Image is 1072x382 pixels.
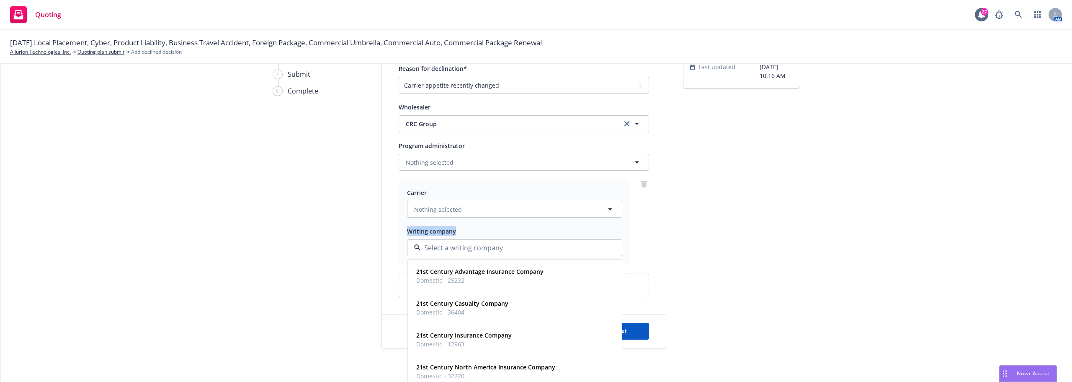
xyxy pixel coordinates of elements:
span: Domestic - 12963 [416,340,512,348]
div: Add carrier [399,273,649,297]
span: Nova Assist [1017,370,1050,377]
span: [DATE] Local Placement, Cyber, Product Liability, Business Travel Accident, Foreign Package, Comm... [10,37,542,48]
span: Writing company [407,227,456,235]
span: Carrier [407,189,427,197]
div: 4 [273,70,283,79]
a: Search [1010,6,1027,23]
div: 27 [981,8,988,16]
div: Drag to move [1000,366,1010,382]
div: 5 [273,86,283,96]
div: Submit [288,69,310,79]
span: Quoting [35,11,61,18]
span: Domestic - 25232 [416,276,544,285]
span: Domestic - 32220 [416,372,555,380]
button: Nothing selected [399,154,649,171]
a: Quoting [7,3,64,26]
span: Last updated [698,62,735,71]
a: Allurion Technologies, Inc. [10,48,71,56]
button: Nothing selected [407,201,622,218]
button: CRC Groupclear selection [399,115,649,132]
span: Add declined decision [131,48,182,56]
a: clear selection [622,119,632,129]
span: CRC Group [406,120,609,128]
a: Quoting plan submit [77,48,124,56]
a: remove [639,179,649,189]
span: Domestic - 36404 [416,308,508,317]
strong: 21st Century Casualty Company [416,299,508,307]
span: Nothing selected [406,158,454,167]
strong: 21st Century Advantage Insurance Company [416,268,544,275]
div: Complete [288,86,318,96]
span: Reason for declination* [399,65,467,73]
span: [DATE] 10:16 AM [760,62,793,80]
button: Nova Assist [999,365,1057,382]
a: Report a Bug [991,6,1008,23]
input: Select a writing company [421,243,605,253]
span: Wholesaler [399,103,430,111]
strong: 21st Century Insurance Company [416,331,512,339]
span: Program administrator [399,142,465,150]
span: Nothing selected [414,205,462,214]
a: Switch app [1029,6,1046,23]
strong: 21st Century North America Insurance Company [416,363,555,371]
